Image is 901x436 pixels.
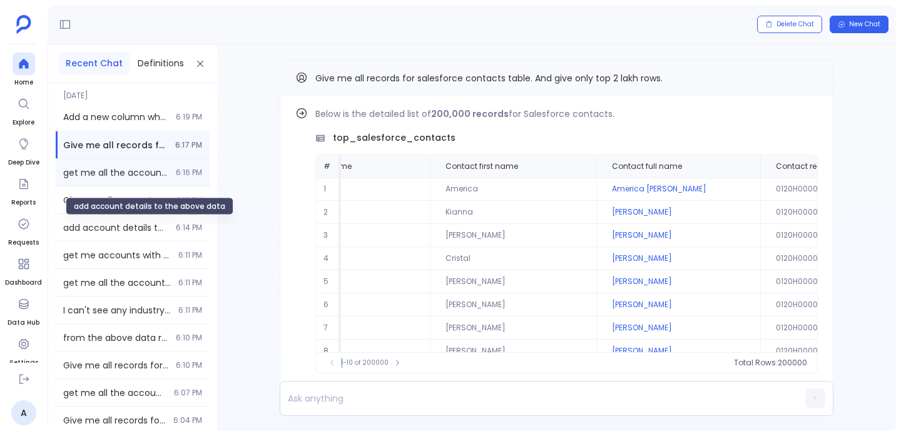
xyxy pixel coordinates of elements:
[430,247,596,270] td: Cristal
[63,221,168,234] span: add account details to the above data
[316,270,341,293] td: 5
[263,178,430,201] td: [PERSON_NAME]
[430,340,596,363] td: [PERSON_NAME]
[11,400,36,425] a: A
[63,414,166,427] span: Give me all records for salesforce contacts table.
[9,333,38,368] a: Settings
[5,278,42,288] span: Dashboard
[263,340,430,363] td: Wuckert
[778,358,807,368] span: 200000
[13,53,35,88] a: Home
[316,178,341,201] td: 1
[8,213,39,248] a: Requests
[734,358,778,368] span: Total Rows:
[263,224,430,247] td: Okuneva
[8,133,39,168] a: Deep Dive
[596,178,760,201] td: America [PERSON_NAME]
[263,201,430,224] td: [PERSON_NAME]
[323,161,330,171] span: #
[13,93,35,128] a: Explore
[315,72,663,84] span: Give me all records for salesforce contacts table. And give only top 2 lakh rows.
[176,168,202,178] span: 6:16 PM
[63,276,171,289] span: get me all the accounts and tintin details
[176,360,202,370] span: 6:10 PM
[430,317,596,340] td: [PERSON_NAME]
[316,201,341,224] td: 2
[63,359,168,372] span: Give me all records for salesforce contacts table. And give only top 2 lakh rows.
[63,332,168,344] span: from the above data remove rows which doesn't have business phone
[612,161,682,171] span: Contact full name
[430,270,596,293] td: [PERSON_NAME]
[316,340,341,363] td: 8
[13,118,35,128] span: Explore
[757,16,822,33] button: Delete Chat
[430,224,596,247] td: [PERSON_NAME]
[178,250,202,260] span: 6:11 PM
[596,340,760,363] td: [PERSON_NAME]
[316,293,341,317] td: 6
[596,270,760,293] td: [PERSON_NAME]
[11,198,36,208] span: Reports
[176,112,202,122] span: 6:19 PM
[178,305,202,315] span: 6:11 PM
[596,247,760,270] td: [PERSON_NAME]
[830,16,888,33] button: New Chat
[316,317,341,340] td: 7
[174,388,202,398] span: 6:07 PM
[56,83,210,101] span: [DATE]
[58,52,130,75] button: Recent Chat
[66,198,233,215] div: add account details to the above data
[178,278,202,288] span: 6:11 PM
[430,201,596,224] td: Kianna
[263,317,430,340] td: [PERSON_NAME]
[596,293,760,317] td: [PERSON_NAME]
[315,106,818,121] p: Below is the detailed list of for Salesforce contacts.
[431,108,509,120] strong: 200,000 records
[341,358,389,368] span: 1-10 of 200000
[63,166,168,179] span: get me all the accounts and tintin details
[776,20,814,29] span: Delete Chat
[176,223,202,233] span: 6:14 PM
[11,173,36,208] a: Reports
[776,161,862,171] span: Contact record type id
[63,139,168,151] span: Give me all records for salesforce contacts table. And give only top 2 lakh rows.
[8,158,39,168] span: Deep Dive
[173,415,202,425] span: 6:04 PM
[430,293,596,317] td: [PERSON_NAME]
[8,318,39,328] span: Data Hub
[63,304,171,317] span: I can't see any industry name or category this result is grouped with.
[263,270,430,293] td: [PERSON_NAME]
[316,224,341,247] td: 3
[13,78,35,88] span: Home
[16,15,31,34] img: petavue logo
[333,131,456,144] span: top_salesforce_contacts
[596,317,760,340] td: [PERSON_NAME]
[63,194,168,206] span: Give me all accounts grouped by industry name
[63,111,168,123] span: Add a new column where the difference is calculated and shown between the opportunity with the ma...
[430,178,596,201] td: America
[596,224,760,247] td: [PERSON_NAME]
[8,293,39,328] a: Data Hub
[316,247,341,270] td: 4
[63,249,171,261] span: get me accounts with arr
[175,140,202,150] span: 6:17 PM
[596,201,760,224] td: [PERSON_NAME]
[130,52,191,75] button: Definitions
[8,238,39,248] span: Requests
[63,387,166,399] span: get me all the accounts and associated tintin details
[849,20,880,29] span: New Chat
[263,247,430,270] td: [PERSON_NAME]
[9,358,38,368] span: Settings
[263,293,430,317] td: [PERSON_NAME]
[5,253,42,288] a: Dashboard
[445,161,518,171] span: Contact first name
[176,333,202,343] span: 6:10 PM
